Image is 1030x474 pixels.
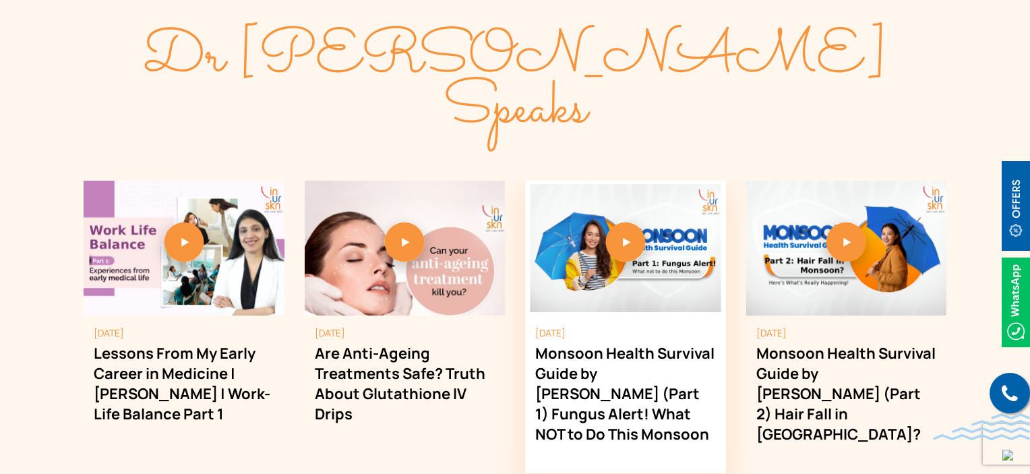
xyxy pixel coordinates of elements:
h2: Monsoon Health Survival Guide by [PERSON_NAME] (Part 1) Fungus Alert! What NOT to Do This Monsoon [535,343,716,444]
div: 3 / 4 [525,181,726,473]
img: banner [305,181,506,316]
img: banner [746,181,947,316]
div: 4 / 4 [746,181,947,473]
a: Whatsappicon [1002,293,1030,308]
div: 2 / 4 [305,181,506,453]
div: 1 / 4 [84,181,284,453]
span: Dr [PERSON_NAME] Speaks [143,14,888,154]
small: [DATE] [535,326,716,340]
img: up-blue-arrow.svg [1002,450,1013,461]
h2: Monsoon Health Survival Guide by [PERSON_NAME] (Part 2) Hair Fall in [GEOGRAPHIC_DATA]? [756,343,937,444]
img: banner [530,184,721,312]
h2: Lessons From My Early Career in Medicine | [PERSON_NAME] | Work-Life Balance Part 1 [94,343,274,424]
img: banner [84,181,284,316]
img: offerBt [1002,161,1030,251]
small: [DATE] [315,326,495,340]
img: Whatsappicon [1002,258,1030,347]
h2: Are Anti-Ageing Treatments Safe? Truth About Glutathione IV Drips [315,343,495,424]
small: [DATE] [94,326,274,340]
small: [DATE] [756,326,937,340]
img: bluewave [933,413,1030,440]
